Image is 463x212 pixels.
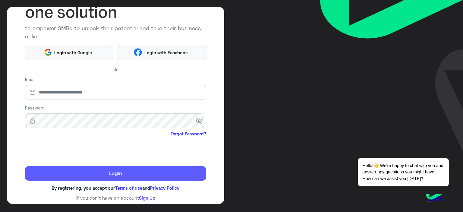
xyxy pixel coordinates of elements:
img: hulul-logo.png [424,188,445,209]
a: Privacy Policy [150,185,179,191]
span: Or [113,66,118,72]
button: Login with Google [25,45,113,60]
iframe: reCAPTCHA [25,138,117,162]
span: Hello!👋 We're happy to chat with you and answer any questions you might have. How can we assist y... [358,158,449,186]
p: to empower SMBs to unlock their potential and take their business online. [25,24,206,40]
a: Forgot Password? [171,131,206,137]
label: Email [25,76,35,82]
img: email [25,89,40,95]
button: Login with Facebook [117,45,207,60]
a: Sign Up [139,195,155,201]
span: Login with Facebook [142,49,190,56]
span: By registering, you accept our [52,185,115,191]
button: Login [25,166,206,181]
span: Login with Google [52,49,94,56]
h6: If you don’t have an account [25,195,206,201]
img: Facebook [134,48,142,56]
img: lock [25,118,40,124]
a: Terms of use [115,185,142,191]
span: and [142,185,150,191]
span: visibility_off [196,115,206,126]
img: Google [44,48,52,56]
label: Password [25,105,45,111]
